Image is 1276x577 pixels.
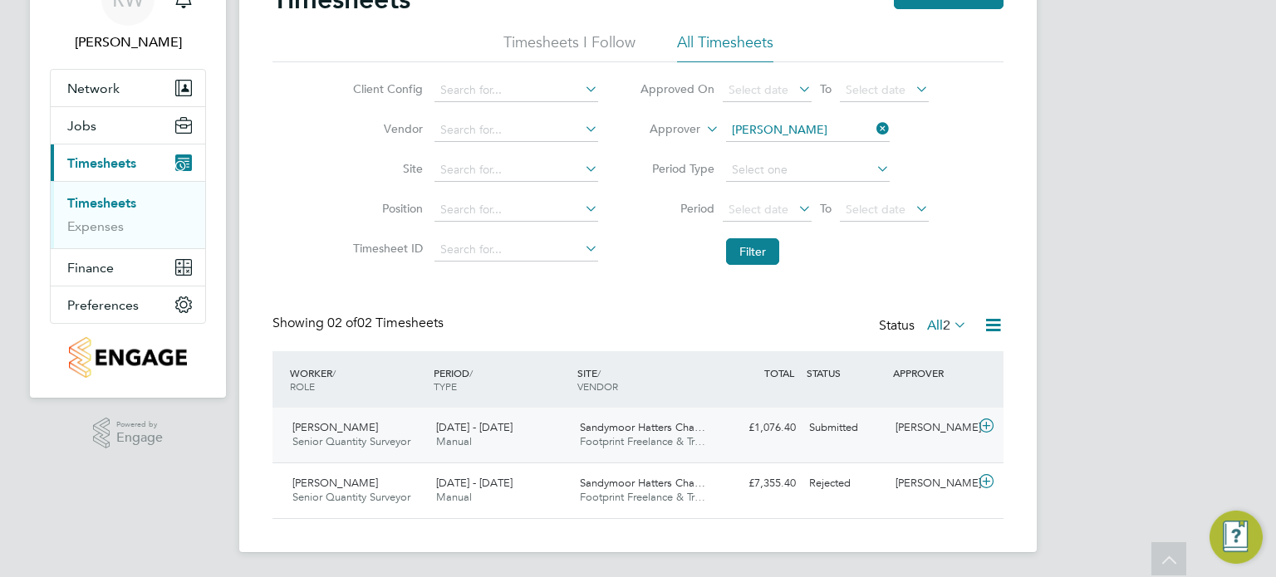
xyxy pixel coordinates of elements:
a: Go to home page [50,337,206,378]
span: [DATE] - [DATE] [436,476,513,490]
div: Status [879,315,970,338]
span: To [815,198,837,219]
div: STATUS [802,358,889,388]
span: Footprint Freelance & Tr… [580,490,705,504]
button: Jobs [51,107,205,144]
span: Senior Quantity Surveyor [292,490,410,504]
label: All [927,317,967,334]
label: Timesheet ID [348,241,423,256]
span: VENDOR [577,379,618,393]
span: Preferences [67,297,139,313]
input: Search for... [434,238,598,262]
label: Vendor [348,121,423,136]
span: [PERSON_NAME] [292,420,378,434]
span: Select date [846,202,905,217]
div: PERIOD [429,358,573,401]
label: Approved On [640,81,714,96]
button: Network [51,70,205,106]
span: Manual [436,434,472,448]
span: Select date [846,82,905,97]
span: Sandymoor Hatters Cha… [580,420,705,434]
span: Select date [729,202,788,217]
span: Manual [436,490,472,504]
span: Sandymoor Hatters Cha… [580,476,705,490]
input: Search for... [434,159,598,182]
span: [PERSON_NAME] [292,476,378,490]
a: Expenses [67,218,124,234]
a: Timesheets [67,195,136,211]
li: Timesheets I Follow [503,32,636,62]
span: [DATE] - [DATE] [436,420,513,434]
label: Site [348,161,423,176]
span: 02 Timesheets [327,315,444,331]
span: Finance [67,260,114,276]
span: Senior Quantity Surveyor [292,434,410,448]
span: 2 [943,317,950,334]
span: / [597,366,601,379]
span: Timesheets [67,155,136,171]
div: Submitted [802,414,889,442]
label: Period Type [640,161,714,176]
span: Network [67,81,120,96]
input: Search for... [434,119,598,142]
div: APPROVER [889,358,975,388]
input: Search for... [434,79,598,102]
div: WORKER [286,358,429,401]
span: 02 of [327,315,357,331]
span: TOTAL [764,366,794,379]
input: Select one [726,159,890,182]
div: Showing [272,315,447,332]
button: Timesheets [51,144,205,181]
button: Filter [726,238,779,265]
a: Powered byEngage [93,418,164,449]
div: Rejected [802,470,889,497]
div: SITE [573,358,717,401]
span: Engage [116,431,163,445]
span: Powered by [116,418,163,432]
button: Finance [51,249,205,286]
span: Richard Walsh [50,32,206,52]
span: ROLE [290,379,315,393]
label: Client Config [348,81,423,96]
span: TYPE [434,379,457,393]
span: Select date [729,82,788,97]
span: / [332,366,336,379]
label: Approver [626,121,700,138]
div: [PERSON_NAME] [889,470,975,497]
div: £7,355.40 [716,470,802,497]
span: Jobs [67,118,96,134]
li: All Timesheets [677,32,773,62]
input: Search for... [434,198,598,222]
div: £1,076.40 [716,414,802,442]
label: Period [640,201,714,216]
button: Preferences [51,286,205,323]
img: countryside-properties-logo-retina.png [69,337,186,378]
input: Search for... [726,119,890,142]
button: Engage Resource Center [1210,511,1263,564]
div: [PERSON_NAME] [889,414,975,442]
div: Timesheets [51,181,205,248]
span: / [469,366,473,379]
span: Footprint Freelance & Tr… [580,434,705,448]
span: To [815,78,837,100]
label: Position [348,201,423,216]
